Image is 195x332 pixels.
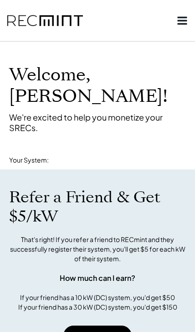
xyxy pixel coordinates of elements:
div: Your System: [9,156,49,165]
img: recmint-logotype%403x.png [7,15,83,26]
div: If your friend has a 10 kW (DC) system, you'd get $50 If your friend has a 30 kW (DC) system, you... [18,293,177,312]
div: How much can I earn? [60,273,135,284]
div: That's right! If you refer a friend to RECmint and they successfully register their system, you'l... [9,235,186,263]
h1: Welcome, [PERSON_NAME]! [9,64,186,107]
h1: Refer a Friend & Get $5/kW [9,188,186,226]
div: We're excited to help you monetize your SRECs. [9,112,186,133]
